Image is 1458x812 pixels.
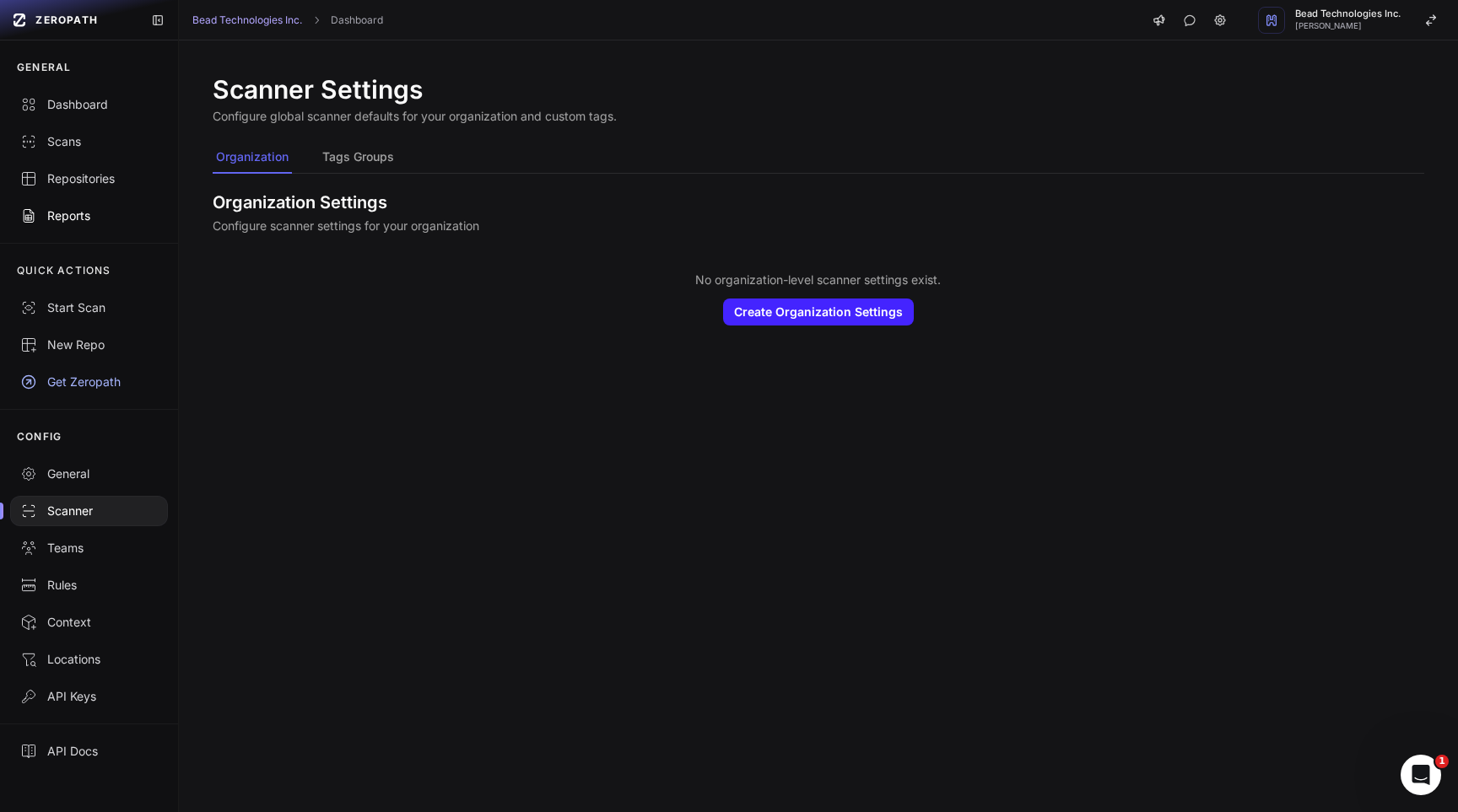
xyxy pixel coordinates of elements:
p: No organization-level scanner settings exist. [695,272,941,288]
div: Get Zeropath [20,374,158,390]
p: QUICK ACTIONS [17,264,111,277]
button: Create Organization Settings [723,298,914,325]
p: Configure global scanner defaults for your organization and custom tags. [213,108,617,125]
div: Context [20,614,158,631]
div: Start Scan [20,299,158,316]
div: New Repo [20,336,158,353]
h1: Scanner Settings [213,74,617,105]
span: ZEROPATH [35,13,98,27]
svg: chevron right, [310,14,322,26]
div: Dashboard [20,96,158,113]
a: Bead Technologies Inc. [192,13,302,27]
a: Dashboard [331,13,383,27]
div: Scanner [20,503,158,519]
div: Reports [20,207,158,224]
h2: Organization Settings [213,191,1424,214]
iframe: Intercom live chat [1401,755,1441,795]
div: Teams [20,540,158,557]
a: ZEROPATH [7,7,138,34]
div: General [20,465,158,482]
div: API Docs [20,743,158,760]
p: CONFIG [17,430,62,444]
button: Organization [213,142,292,174]
div: Repositories [20,170,158,187]
p: Configure scanner settings for your organization [213,218,1424,234]
button: Tags Groups [319,142,397,174]
span: [PERSON_NAME] [1295,22,1401,30]
span: Bead Technologies Inc. [1295,9,1401,19]
div: Locations [20,651,158,668]
nav: breadcrumb [192,13,383,27]
div: Scans [20,133,158,150]
div: Rules [20,577,158,594]
div: API Keys [20,688,158,705]
p: GENERAL [17,61,71,74]
span: 1 [1435,755,1449,768]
